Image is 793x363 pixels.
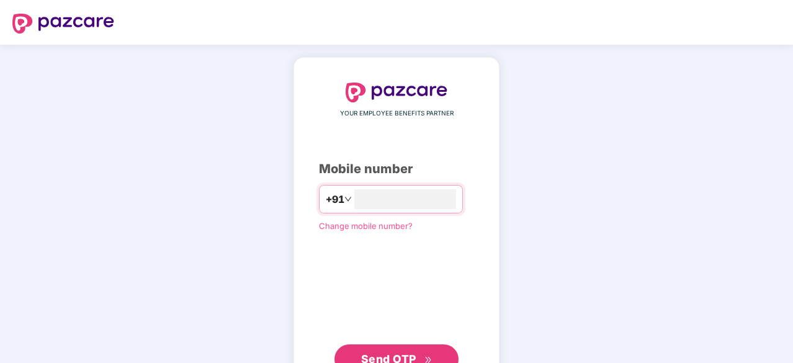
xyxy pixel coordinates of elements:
a: Change mobile number? [319,221,413,231]
span: +91 [326,192,344,207]
img: logo [346,83,447,102]
div: Mobile number [319,159,474,179]
span: down [344,195,352,203]
span: YOUR EMPLOYEE BENEFITS PARTNER [340,109,454,119]
img: logo [12,14,114,34]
